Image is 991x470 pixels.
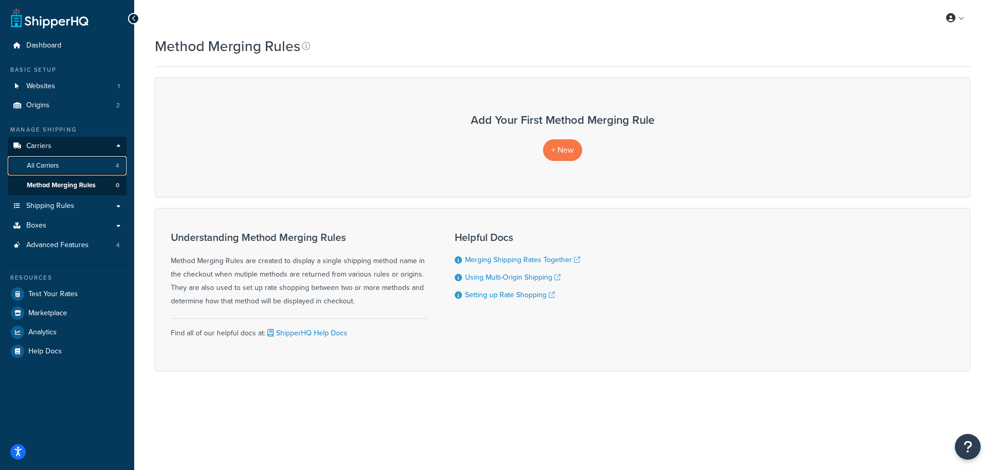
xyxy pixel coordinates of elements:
a: Origins 2 [8,96,126,115]
span: Test Your Rates [28,290,78,299]
h1: Method Merging Rules [155,36,300,56]
span: Shipping Rules [26,202,74,210]
a: Test Your Rates [8,285,126,303]
span: Dashboard [26,41,61,50]
span: Help Docs [28,347,62,356]
a: Using Multi-Origin Shipping [465,272,561,283]
li: Origins [8,96,126,115]
a: Boxes [8,216,126,235]
div: Basic Setup [8,66,126,74]
span: Websites [26,82,55,91]
span: + New [551,144,574,156]
div: Method Merging Rules are created to display a single shipping method name in the checkout when mu... [171,232,429,308]
li: All Carriers [8,156,126,175]
li: Method Merging Rules [8,176,126,195]
li: Advanced Features [8,236,126,255]
a: Dashboard [8,36,126,55]
h3: Understanding Method Merging Rules [171,232,429,243]
h3: Helpful Docs [455,232,580,243]
span: Carriers [26,142,52,151]
span: Boxes [26,221,46,230]
a: ShipperHQ Help Docs [265,328,347,338]
span: Origins [26,101,50,110]
span: 1 [118,82,120,91]
span: Marketplace [28,309,67,318]
a: Carriers [8,137,126,156]
a: Websites 1 [8,77,126,96]
a: Merging Shipping Rates Together [465,254,580,265]
a: Help Docs [8,342,126,361]
a: Analytics [8,323,126,342]
div: Resources [8,273,126,282]
a: Shipping Rules [8,197,126,216]
span: Advanced Features [26,241,89,250]
span: Method Merging Rules [27,181,95,190]
li: Websites [8,77,126,96]
a: Method Merging Rules 0 [8,176,126,195]
a: Setting up Rate Shopping [465,289,555,300]
span: 2 [116,101,120,110]
span: 4 [116,161,119,170]
div: Manage Shipping [8,125,126,134]
h3: Add Your First Method Merging Rule [166,114,960,126]
div: Find all of our helpful docs at: [171,318,429,340]
a: ShipperHQ Home [11,8,88,28]
li: Carriers [8,137,126,196]
a: + New [543,139,582,160]
span: 0 [116,181,119,190]
a: All Carriers 4 [8,156,126,175]
span: 4 [116,241,120,250]
a: Marketplace [8,304,126,322]
button: Open Resource Center [955,434,981,460]
span: Analytics [28,328,57,337]
a: Advanced Features 4 [8,236,126,255]
span: All Carriers [27,161,59,170]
